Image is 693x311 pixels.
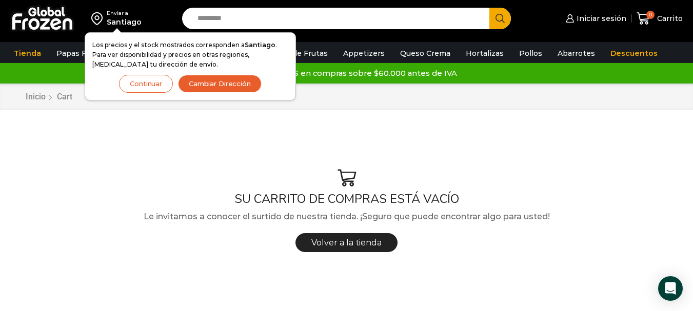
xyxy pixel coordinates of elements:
[57,92,72,101] span: Cart
[311,238,382,247] span: Volver a la tienda
[563,8,626,29] a: Iniciar sesión
[119,75,173,93] button: Continuar
[637,7,683,31] a: 0 Carrito
[552,44,600,63] a: Abarrotes
[18,192,675,206] h1: SU CARRITO DE COMPRAS ESTÁ VACÍO
[51,44,108,63] a: Papas Fritas
[461,44,509,63] a: Hortalizas
[264,44,333,63] a: Pulpa de Frutas
[245,41,275,49] strong: Santiago
[107,10,142,17] div: Enviar a
[646,11,655,19] span: 0
[489,8,511,29] button: Search button
[9,44,46,63] a: Tienda
[92,40,288,70] p: Los precios y el stock mostrados corresponden a . Para ver disponibilidad y precios en otras regi...
[295,233,398,252] a: Volver a la tienda
[514,44,547,63] a: Pollos
[91,10,107,27] img: address-field-icon.svg
[655,13,683,24] span: Carrito
[574,13,626,24] span: Iniciar sesión
[178,75,262,93] button: Cambiar Dirección
[395,44,456,63] a: Queso Crema
[107,17,142,27] div: Santiago
[338,44,390,63] a: Appetizers
[658,276,683,301] div: Open Intercom Messenger
[605,44,663,63] a: Descuentos
[25,91,46,103] a: Inicio
[18,210,675,223] p: Le invitamos a conocer el surtido de nuestra tienda. ¡Seguro que puede encontrar algo para usted!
